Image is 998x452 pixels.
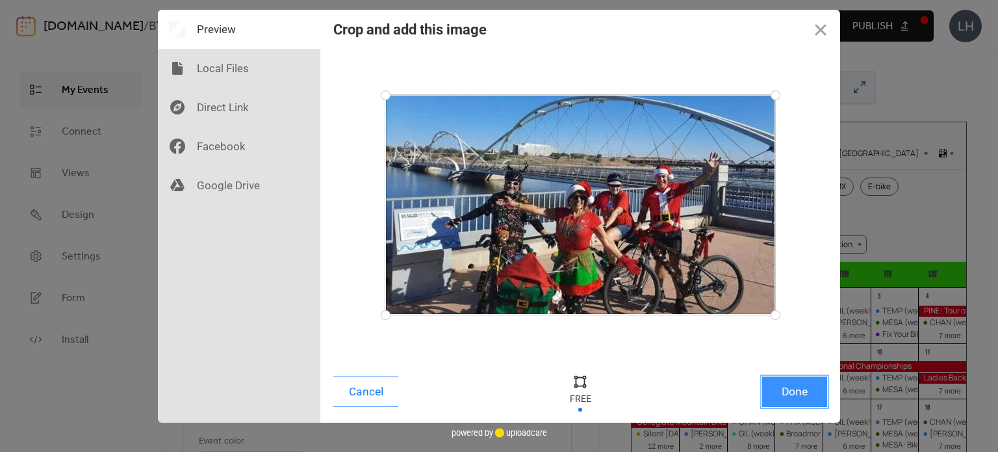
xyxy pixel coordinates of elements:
[158,166,320,205] div: Google Drive
[762,377,827,407] button: Done
[801,10,840,49] button: Close
[158,127,320,166] div: Facebook
[493,428,547,438] a: uploadcare
[158,88,320,127] div: Direct Link
[333,21,487,38] div: Crop and add this image
[158,49,320,88] div: Local Files
[333,377,398,407] button: Cancel
[158,10,320,49] div: Preview
[452,423,547,442] div: powered by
